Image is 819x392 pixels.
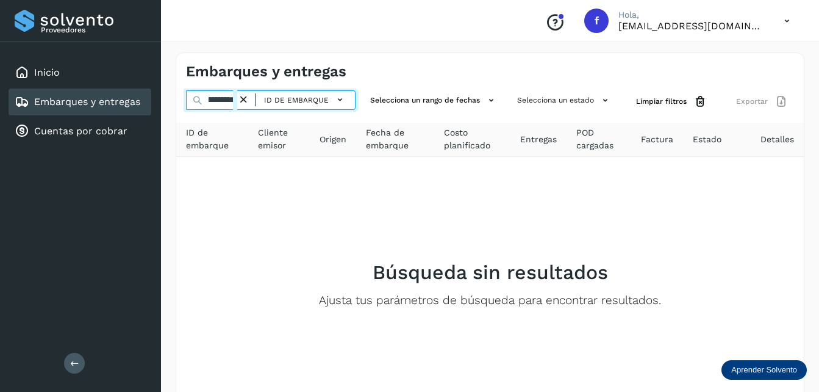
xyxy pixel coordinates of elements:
div: Aprender Solvento [721,360,807,380]
span: ID de embarque [186,126,238,152]
span: Estado [693,133,721,146]
span: Cliente emisor [258,126,300,152]
button: Limpiar filtros [626,90,717,113]
span: Limpiar filtros [636,96,687,107]
div: Inicio [9,59,151,86]
span: Detalles [760,133,794,146]
span: Factura [641,133,673,146]
p: Aprender Solvento [731,365,797,375]
span: Costo planificado [444,126,501,152]
p: Hola, [618,10,765,20]
button: Selecciona un estado [512,90,617,111]
h4: Embarques y entregas [186,63,346,81]
span: POD cargadas [576,126,621,152]
span: Exportar [736,96,768,107]
span: Entregas [520,133,557,146]
span: Origen [320,133,346,146]
button: Selecciona un rango de fechas [365,90,502,111]
button: Exportar [726,90,798,113]
p: Ajusta tus parámetros de búsqueda para encontrar resultados. [319,294,661,308]
a: Embarques y entregas [34,96,140,107]
span: Fecha de embarque [366,126,424,152]
div: Embarques y entregas [9,89,151,115]
span: ID de embarque [264,95,329,106]
button: ID de embarque [260,91,350,109]
p: Proveedores [41,26,146,34]
a: Cuentas por cobrar [34,125,127,137]
p: facturacion@hcarga.com [618,20,765,32]
a: Inicio [34,67,60,78]
h2: Búsqueda sin resultados [373,261,608,284]
div: Cuentas por cobrar [9,118,151,145]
